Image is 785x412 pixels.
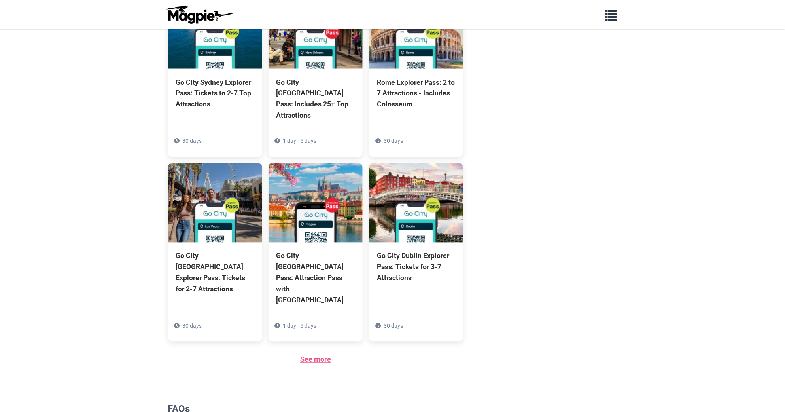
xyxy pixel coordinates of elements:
div: Go City Sydney Explorer Pass: Tickets to 2-7 Top Attractions [176,77,254,110]
div: Go City [GEOGRAPHIC_DATA] Explorer Pass: Tickets for 2-7 Attractions [176,251,254,295]
span: 30 days [384,138,403,144]
div: Go City [GEOGRAPHIC_DATA] Pass: Includes 25+ Top Attractions [276,77,355,122]
img: Go City Dublin Explorer Pass: Tickets for 3-7 Attractions [369,163,463,243]
div: Rome Explorer Pass: 2 to 7 Attractions - Includes Colosseum [377,77,455,110]
img: logo-ab69f6fb50320c5b225c76a69d11143b.png [163,5,235,24]
a: Go City [GEOGRAPHIC_DATA] Pass: Attraction Pass with [GEOGRAPHIC_DATA] 1 day - 5 days [269,163,363,342]
span: 30 days [384,323,403,329]
span: 30 days [183,138,202,144]
span: 30 days [183,323,202,329]
span: 1 day - 5 days [283,138,317,144]
img: Go City Las Vegas Explorer Pass: Tickets for 2-7 Attractions [168,163,262,243]
a: Go City Dublin Explorer Pass: Tickets for 3-7 Attractions 30 days [369,163,463,319]
img: Go City Prague Pass: Attraction Pass with Prague Castle [269,163,363,243]
div: Go City Dublin Explorer Pass: Tickets for 3-7 Attractions [377,251,455,284]
a: Go City [GEOGRAPHIC_DATA] Explorer Pass: Tickets for 2-7 Attractions 30 days [168,163,262,331]
div: Go City [GEOGRAPHIC_DATA] Pass: Attraction Pass with [GEOGRAPHIC_DATA] [276,251,355,306]
a: See more [300,355,331,364]
span: 1 day - 5 days [283,323,317,329]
